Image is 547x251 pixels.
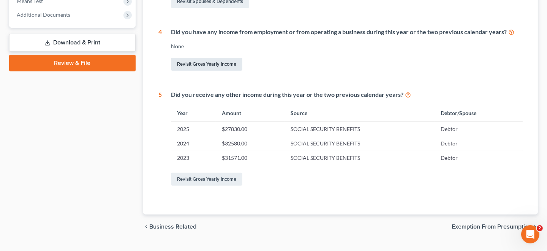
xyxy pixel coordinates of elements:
[216,151,285,165] td: $31571.00
[537,225,543,231] span: 2
[285,105,435,122] th: Source
[171,43,523,50] div: None
[435,105,523,122] th: Debtor/Spouse
[171,151,216,165] td: 2023
[452,224,538,230] button: Exemption from Presumption chevron_right
[452,224,532,230] span: Exemption from Presumption
[216,136,285,151] td: $32580.00
[158,90,162,187] div: 5
[149,224,196,230] span: Business Related
[17,11,70,18] span: Additional Documents
[143,224,149,230] i: chevron_left
[435,122,523,136] td: Debtor
[532,224,538,230] i: chevron_right
[435,136,523,151] td: Debtor
[171,28,523,36] div: Did you have any income from employment or from operating a business during this year or the two ...
[171,90,523,99] div: Did you receive any other income during this year or the two previous calendar years?
[143,224,196,230] button: chevron_left Business Related
[521,225,539,243] iframe: Intercom live chat
[285,136,435,151] td: SOCIAL SECURITY BENEFITS
[216,122,285,136] td: $27830.00
[9,55,136,71] a: Review & File
[285,151,435,165] td: SOCIAL SECURITY BENEFITS
[435,151,523,165] td: Debtor
[216,105,285,122] th: Amount
[285,122,435,136] td: SOCIAL SECURITY BENEFITS
[171,173,242,186] a: Revisit Gross Yearly Income
[171,105,216,122] th: Year
[171,136,216,151] td: 2024
[158,28,162,72] div: 4
[171,58,242,71] a: Revisit Gross Yearly Income
[171,122,216,136] td: 2025
[9,34,136,52] a: Download & Print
